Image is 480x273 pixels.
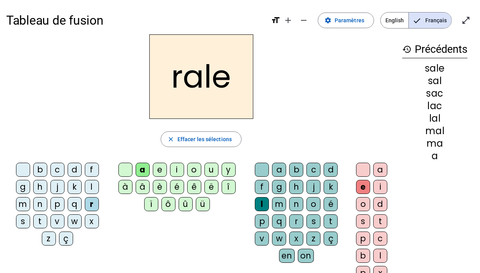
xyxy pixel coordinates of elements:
[402,64,467,73] div: sale
[255,180,269,194] div: f
[16,197,30,211] div: m
[167,136,174,143] mat-icon: close
[380,12,452,29] mat-button-toggle-group: Language selection
[170,180,184,194] div: é
[33,197,47,211] div: n
[204,163,219,177] div: u
[196,197,210,211] div: ü
[324,232,338,246] div: ç
[272,232,286,246] div: w
[149,34,253,119] h2: rale
[461,16,471,25] mat-icon: open_in_full
[153,163,167,177] div: e
[283,16,293,25] mat-icon: add
[402,101,467,111] div: lac
[50,163,64,177] div: c
[187,180,201,194] div: ê
[272,197,286,211] div: m
[402,151,467,161] div: a
[16,214,30,228] div: s
[324,163,338,177] div: d
[373,232,387,246] div: c
[255,214,269,228] div: p
[356,214,370,228] div: s
[6,8,265,33] h1: Tableau de fusion
[356,232,370,246] div: p
[187,163,201,177] div: o
[402,139,467,148] div: ma
[409,13,451,28] span: Français
[255,232,269,246] div: v
[402,114,467,123] div: lal
[279,249,295,263] div: en
[318,13,374,28] button: Paramètres
[373,163,387,177] div: a
[153,180,167,194] div: è
[272,163,286,177] div: a
[85,197,99,211] div: r
[356,249,370,263] div: b
[204,180,219,194] div: ë
[402,41,467,58] h3: Précédents
[381,13,408,28] span: English
[85,180,99,194] div: l
[272,180,286,194] div: g
[136,163,150,177] div: a
[144,197,158,211] div: ï
[170,163,184,177] div: i
[118,180,133,194] div: à
[161,197,176,211] div: ô
[402,89,467,98] div: sac
[373,214,387,228] div: t
[177,135,232,144] span: Effacer les sélections
[16,180,30,194] div: g
[458,13,474,28] button: Entrer en plein écran
[68,180,82,194] div: k
[50,197,64,211] div: p
[356,197,370,211] div: o
[296,13,312,28] button: Diminuer la taille de la police
[289,232,303,246] div: x
[289,163,303,177] div: b
[179,197,193,211] div: û
[373,197,387,211] div: d
[373,180,387,194] div: i
[222,180,236,194] div: î
[306,180,321,194] div: j
[299,16,308,25] mat-icon: remove
[306,163,321,177] div: c
[280,13,296,28] button: Augmenter la taille de la police
[298,249,314,263] div: on
[306,214,321,228] div: s
[59,232,73,246] div: ç
[222,163,236,177] div: y
[68,163,82,177] div: d
[324,180,338,194] div: k
[356,180,370,194] div: e
[324,214,338,228] div: t
[324,17,331,24] mat-icon: settings
[85,214,99,228] div: x
[402,126,467,136] div: mal
[50,180,64,194] div: j
[42,232,56,246] div: z
[306,197,321,211] div: o
[33,163,47,177] div: b
[33,180,47,194] div: h
[335,16,364,25] span: Paramètres
[289,180,303,194] div: h
[272,214,286,228] div: q
[373,249,387,263] div: l
[85,163,99,177] div: f
[161,131,242,147] button: Effacer les sélections
[255,197,269,211] div: l
[50,214,64,228] div: v
[402,45,412,54] mat-icon: history
[68,214,82,228] div: w
[33,214,47,228] div: t
[324,197,338,211] div: é
[289,214,303,228] div: r
[136,180,150,194] div: â
[68,197,82,211] div: q
[306,232,321,246] div: z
